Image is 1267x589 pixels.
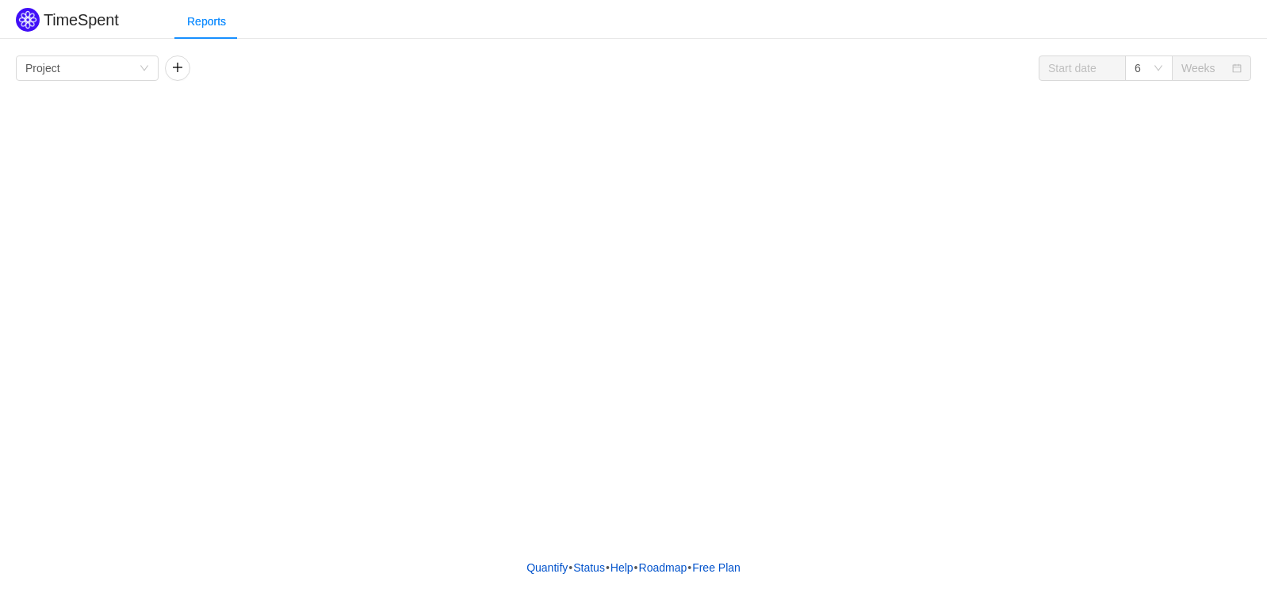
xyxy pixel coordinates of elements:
[691,556,741,579] button: Free Plan
[606,561,610,574] span: •
[1135,56,1141,80] div: 6
[1232,63,1242,75] i: icon: calendar
[16,8,40,32] img: Quantify logo
[634,561,638,574] span: •
[165,55,190,81] button: icon: plus
[44,11,119,29] h2: TimeSpent
[1181,56,1215,80] div: Weeks
[638,556,688,579] a: Roadmap
[572,556,606,579] a: Status
[25,56,60,80] div: Project
[140,63,149,75] i: icon: down
[568,561,572,574] span: •
[610,556,634,579] a: Help
[1039,55,1126,81] input: Start date
[174,4,239,40] div: Reports
[687,561,691,574] span: •
[526,556,568,579] a: Quantify
[1154,63,1163,75] i: icon: down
